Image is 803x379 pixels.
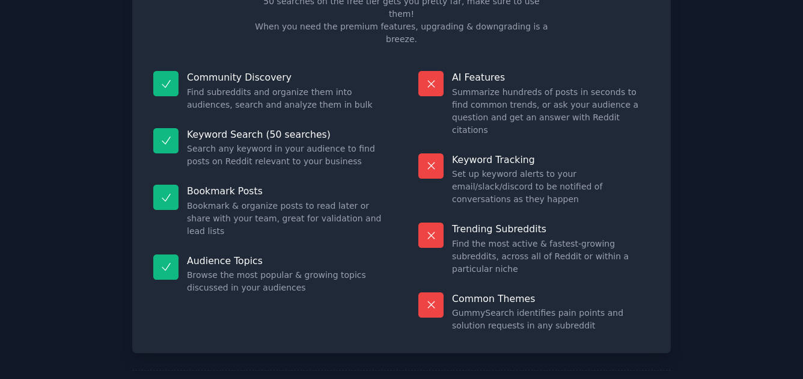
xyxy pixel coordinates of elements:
dd: Browse the most popular & growing topics discussed in your audiences [187,269,385,294]
p: Keyword Tracking [452,153,650,166]
p: Trending Subreddits [452,223,650,235]
dd: Find subreddits and organize them into audiences, search and analyze them in bulk [187,86,385,111]
p: AI Features [452,71,650,84]
dd: Search any keyword in your audience to find posts on Reddit relevant to your business [187,143,385,168]
p: Keyword Search (50 searches) [187,128,385,141]
p: Common Themes [452,292,650,305]
dd: GummySearch identifies pain points and solution requests in any subreddit [452,307,650,332]
dd: Summarize hundreds of posts in seconds to find common trends, or ask your audience a question and... [452,86,650,137]
dd: Bookmark & organize posts to read later or share with your team, great for validation and lead lists [187,200,385,238]
dd: Set up keyword alerts to your email/slack/discord to be notified of conversations as they happen [452,168,650,206]
dd: Find the most active & fastest-growing subreddits, across all of Reddit or within a particular niche [452,238,650,276]
p: Bookmark Posts [187,185,385,197]
p: Audience Topics [187,254,385,267]
p: Community Discovery [187,71,385,84]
